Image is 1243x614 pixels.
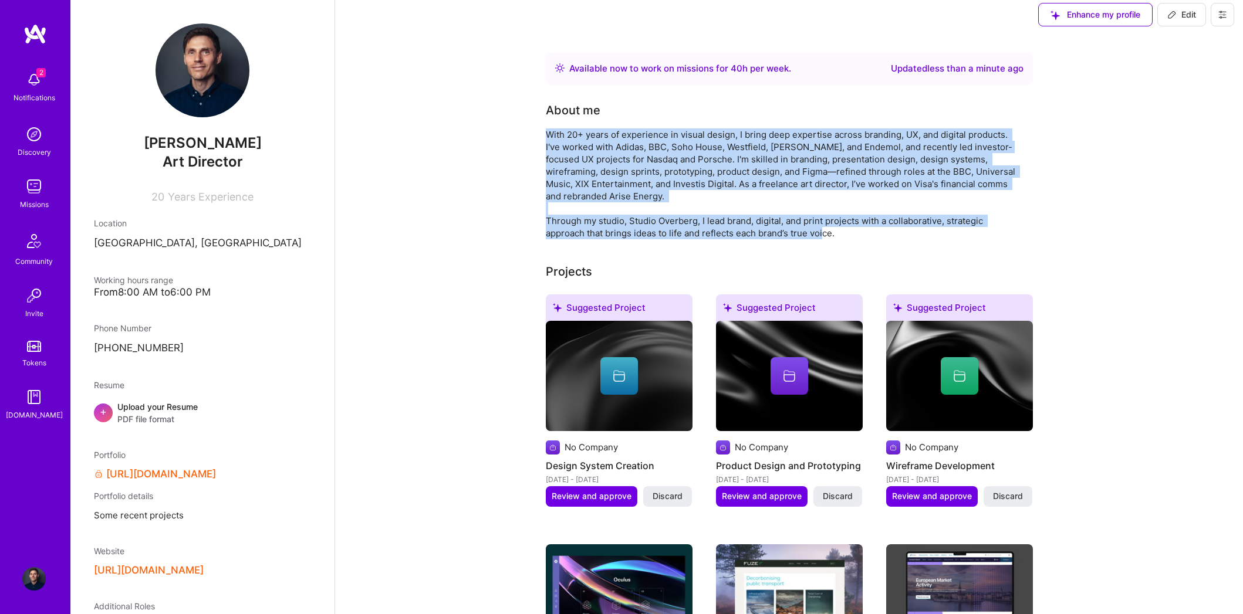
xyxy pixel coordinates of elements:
[18,146,51,158] div: Discovery
[1051,9,1140,21] span: Enhance my profile
[94,564,204,576] button: [URL][DOMAIN_NAME]
[100,405,107,418] span: +
[735,441,788,453] div: No Company
[94,275,173,285] span: Working hours range
[823,490,853,502] span: Discard
[25,307,43,320] div: Invite
[15,255,53,267] div: Community
[553,303,562,312] i: icon SuggestedTeams
[716,294,863,325] div: Suggested Project
[546,101,600,119] div: About me
[94,286,311,298] div: From 8:00 AM to 6:00 PM
[546,294,693,325] div: Suggested Project
[151,191,164,203] span: 20
[716,473,863,486] div: [DATE] - [DATE]
[22,175,46,198] img: teamwork
[546,440,560,454] img: Company logo
[117,401,198,425] div: Upload your Resume
[716,321,863,431] img: cover
[106,468,216,480] a: [URL][DOMAIN_NAME]
[886,486,978,506] button: Review and approve
[546,458,693,473] h4: Design System Creation
[722,490,802,502] span: Review and approve
[94,509,311,521] span: Some recent projects
[36,68,46,77] span: 2
[1051,11,1060,20] i: icon SuggestedTeams
[569,62,791,76] div: Available now to work on missions for h per week .
[94,546,124,556] span: Website
[886,440,900,454] img: Company logo
[886,294,1033,325] div: Suggested Project
[731,63,742,74] span: 40
[723,303,732,312] i: icon SuggestedTeams
[716,486,808,506] button: Review and approve
[156,23,249,117] img: User Avatar
[984,486,1032,506] button: Discard
[546,263,592,280] div: Projects
[94,323,151,333] span: Phone Number
[94,236,311,250] p: [GEOGRAPHIC_DATA], [GEOGRAPHIC_DATA]
[94,134,311,152] span: [PERSON_NAME]
[27,341,41,352] img: tokens
[886,458,1033,473] h4: Wireframe Development
[893,303,902,312] i: icon SuggestedTeams
[168,191,254,203] span: Years Experience
[19,567,49,591] a: User Avatar
[94,601,155,611] span: Additional Roles
[891,62,1024,76] div: Updated less than a minute ago
[13,91,55,104] div: Notifications
[20,227,48,255] img: Community
[6,409,63,421] div: [DOMAIN_NAME]
[892,490,972,502] span: Review and approve
[643,486,692,506] button: Discard
[94,450,126,460] span: Portfolio
[94,401,311,425] div: +Upload your ResumePDF file format
[117,413,198,425] span: PDF file format
[1167,9,1196,21] span: Edit
[552,490,631,502] span: Review and approve
[716,458,863,473] h4: Product Design and Prototyping
[22,567,46,591] img: User Avatar
[653,490,683,502] span: Discard
[94,217,311,229] div: Location
[94,490,311,502] div: Portfolio details
[22,357,46,369] div: Tokens
[546,473,693,486] div: [DATE] - [DATE]
[886,473,1033,486] div: [DATE] - [DATE]
[22,68,46,91] img: bell
[546,321,693,431] img: cover
[22,284,46,307] img: Invite
[886,321,1033,431] img: cover
[813,486,862,506] button: Discard
[94,341,311,355] p: [PHONE_NUMBER]
[565,441,618,453] div: No Company
[23,23,47,45] img: logo
[1157,3,1206,26] button: Edit
[163,153,243,170] span: Art Director
[905,441,958,453] div: No Company
[94,380,124,390] span: Resume
[555,63,565,73] img: Availability
[22,123,46,146] img: discovery
[20,198,49,211] div: Missions
[716,440,730,454] img: Company logo
[993,490,1023,502] span: Discard
[546,128,1015,239] div: With 20+ years of experience in visual design, I bring deep expertise across branding, UX, and di...
[22,385,46,409] img: guide book
[546,486,637,506] button: Review and approve
[1038,3,1153,26] button: Enhance my profile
